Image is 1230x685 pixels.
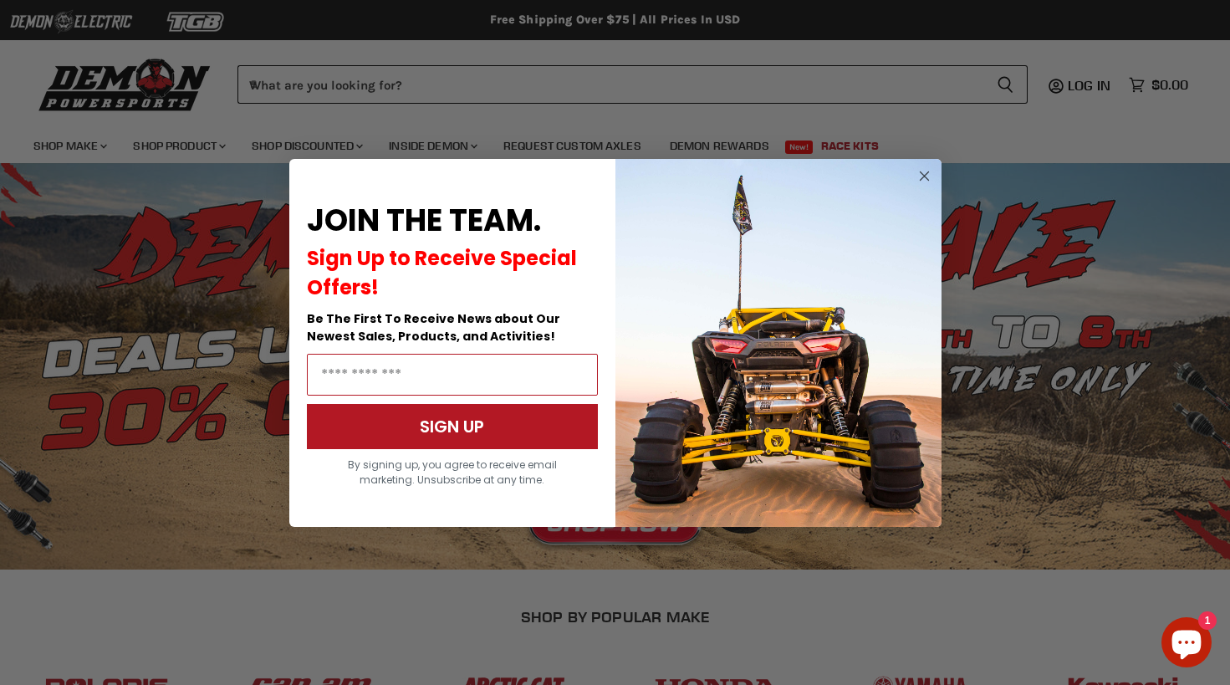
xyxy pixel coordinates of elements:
[307,404,598,449] button: SIGN UP
[914,166,935,187] button: Close dialog
[615,159,942,527] img: a9095488-b6e7-41ba-879d-588abfab540b.jpeg
[307,310,560,345] span: Be The First To Receive News about Our Newest Sales, Products, and Activities!
[307,199,541,242] span: JOIN THE TEAM.
[1156,617,1217,672] inbox-online-store-chat: Shopify online store chat
[307,244,577,301] span: Sign Up to Receive Special Offers!
[348,458,557,487] span: By signing up, you agree to receive email marketing. Unsubscribe at any time.
[307,354,598,396] input: Email Address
